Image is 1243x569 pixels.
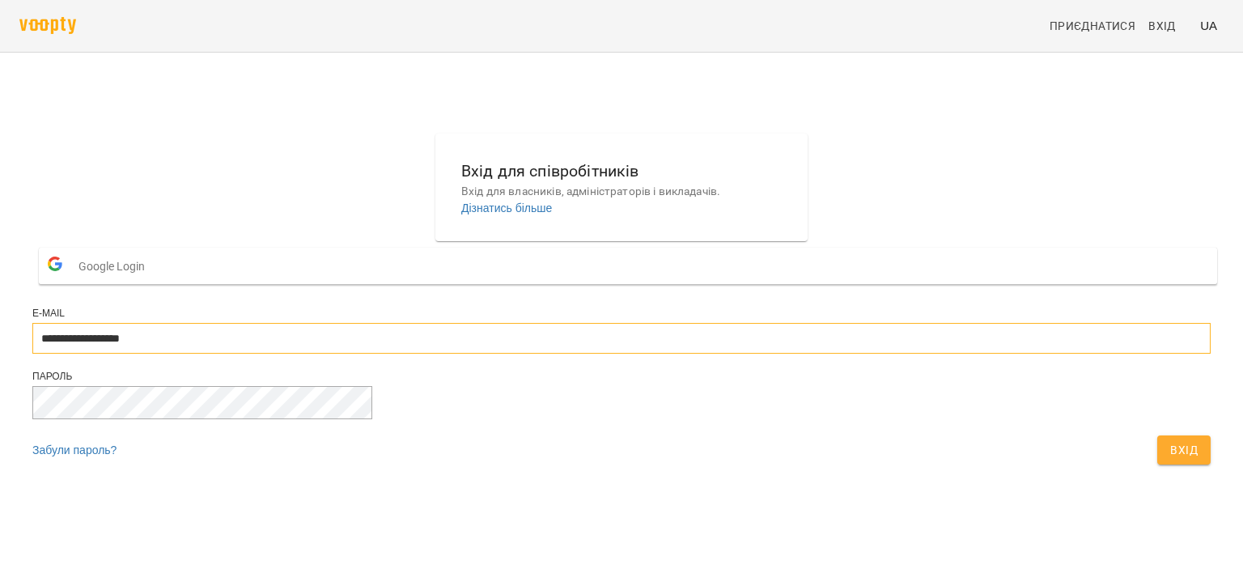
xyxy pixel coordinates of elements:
[461,184,782,200] p: Вхід для власників, адміністраторів і викладачів.
[461,159,782,184] h6: Вхід для співробітників
[448,146,795,229] button: Вхід для співробітниківВхід для власників, адміністраторів і викладачів.Дізнатись більше
[19,17,76,34] img: voopty.png
[1142,11,1194,40] a: Вхід
[1050,16,1135,36] span: Приєднатися
[1200,17,1217,34] span: UA
[32,370,1211,384] div: Пароль
[32,444,117,456] a: Забули пароль?
[1043,11,1142,40] a: Приєднатися
[1148,16,1176,36] span: Вхід
[1170,440,1198,460] span: Вхід
[1194,11,1224,40] button: UA
[32,307,1211,321] div: E-mail
[39,248,1217,284] button: Google Login
[461,202,552,214] a: Дізнатись більше
[78,250,153,282] span: Google Login
[1157,435,1211,465] button: Вхід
